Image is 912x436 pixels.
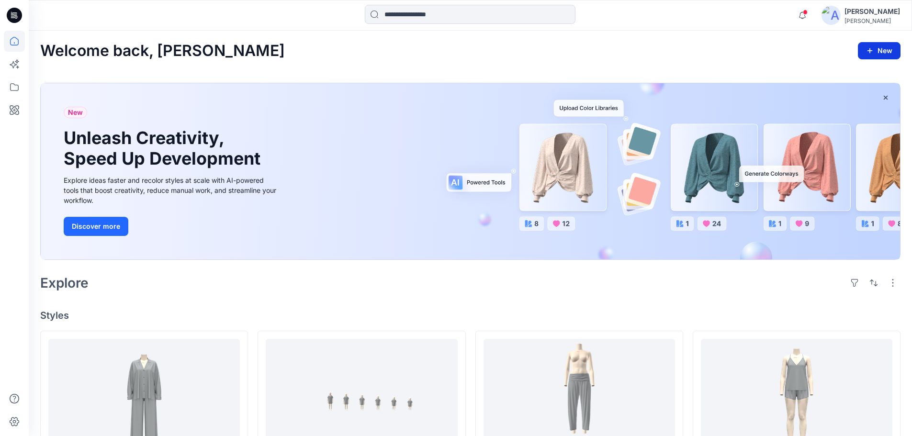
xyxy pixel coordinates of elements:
[40,275,89,291] h2: Explore
[64,217,128,236] button: Discover more
[40,310,901,321] h4: Styles
[40,42,285,60] h2: Welcome back, [PERSON_NAME]
[844,17,900,24] div: [PERSON_NAME]
[64,128,265,169] h1: Unleash Creativity, Speed Up Development
[822,6,841,25] img: avatar
[844,6,900,17] div: [PERSON_NAME]
[64,217,279,236] a: Discover more
[64,175,279,205] div: Explore ideas faster and recolor styles at scale with AI-powered tools that boost creativity, red...
[68,107,83,118] span: New
[858,42,901,59] button: New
